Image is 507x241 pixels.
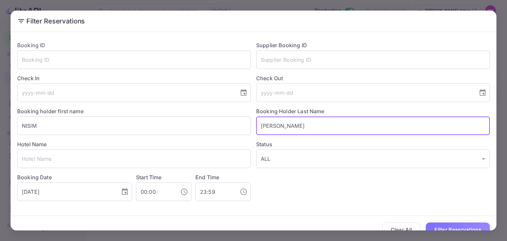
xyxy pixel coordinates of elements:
label: Booking Holder Last Name [256,108,324,115]
button: Choose date [237,86,250,99]
label: Check Out [256,74,490,82]
button: Choose date [476,86,489,99]
button: Clear All [382,223,421,237]
label: Booking ID [17,42,46,49]
button: Filter Reservations [426,223,490,237]
input: yyyy-mm-dd [17,183,116,201]
button: Choose date, selected date is Oct 9, 2025 [118,185,131,198]
input: Booking ID [17,51,251,69]
input: yyyy-mm-dd [17,84,234,102]
label: Booking holder first name [17,108,84,115]
input: Supplier Booking ID [256,51,490,69]
input: Hotel Name [17,150,251,168]
input: Holder First Name [17,117,251,135]
label: Start Time [136,174,162,181]
input: hh:mm [195,183,234,201]
label: Hotel Name [17,141,47,148]
h2: Filter Reservations [11,11,496,32]
div: ALL [256,150,490,168]
label: Supplier Booking ID [256,42,307,49]
input: yyyy-mm-dd [256,84,473,102]
label: Status [256,140,490,148]
label: Booking Date [17,173,132,181]
button: Choose time, selected time is 12:00 AM [178,185,191,198]
label: End Time [195,174,219,181]
input: hh:mm [136,183,175,201]
button: Choose time, selected time is 11:59 PM [237,185,250,198]
label: Check In [17,74,251,82]
input: Holder Last Name [256,117,490,135]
